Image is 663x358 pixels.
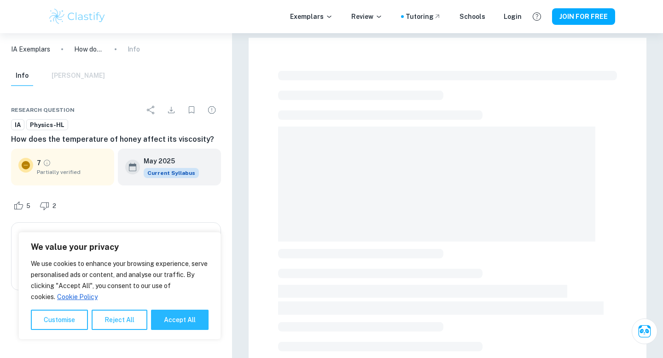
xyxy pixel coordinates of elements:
[11,106,75,114] span: Research question
[12,121,24,130] span: IA
[31,258,209,302] p: We use cookies to enhance your browsing experience, serve personalised ads or content, and analys...
[31,310,88,330] button: Customise
[18,232,221,340] div: We value your privacy
[43,159,51,167] a: Grade partially verified
[529,9,545,24] button: Help and Feedback
[21,202,35,211] span: 5
[11,44,50,54] a: IA Exemplars
[632,318,657,344] button: Ask Clai
[48,7,106,26] img: Clastify logo
[37,168,107,176] span: Partially verified
[92,310,147,330] button: Reject All
[11,119,24,131] a: IA
[203,101,221,119] div: Report issue
[144,156,192,166] h6: May 2025
[37,158,41,168] p: 7
[144,168,199,178] span: Current Syllabus
[11,198,35,213] div: Like
[504,12,522,22] a: Login
[74,44,104,54] p: How does the temperature of honey affect its viscosity?
[37,198,61,213] div: Dislike
[26,119,68,131] a: Physics-HL
[31,242,209,253] p: We value your privacy
[47,202,61,211] span: 2
[57,293,98,301] a: Cookie Policy
[552,8,615,25] button: JOIN FOR FREE
[128,44,140,54] p: Info
[144,168,199,178] div: This exemplar is based on the current syllabus. Feel free to refer to it for inspiration/ideas wh...
[11,134,221,145] h6: How does the temperature of honey affect its viscosity?
[68,230,165,241] h6: Request Exemplar Marking
[142,101,160,119] div: Share
[11,298,221,305] span: Example of past student work. For reference on structure and expectations only. Do not copy.
[162,101,180,119] div: Download
[151,310,209,330] button: Accept All
[27,121,68,130] span: Physics-HL
[459,12,485,22] a: Schools
[182,101,201,119] div: Bookmark
[406,12,441,22] a: Tutoring
[351,12,383,22] p: Review
[290,12,333,22] p: Exemplars
[11,66,33,86] button: Info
